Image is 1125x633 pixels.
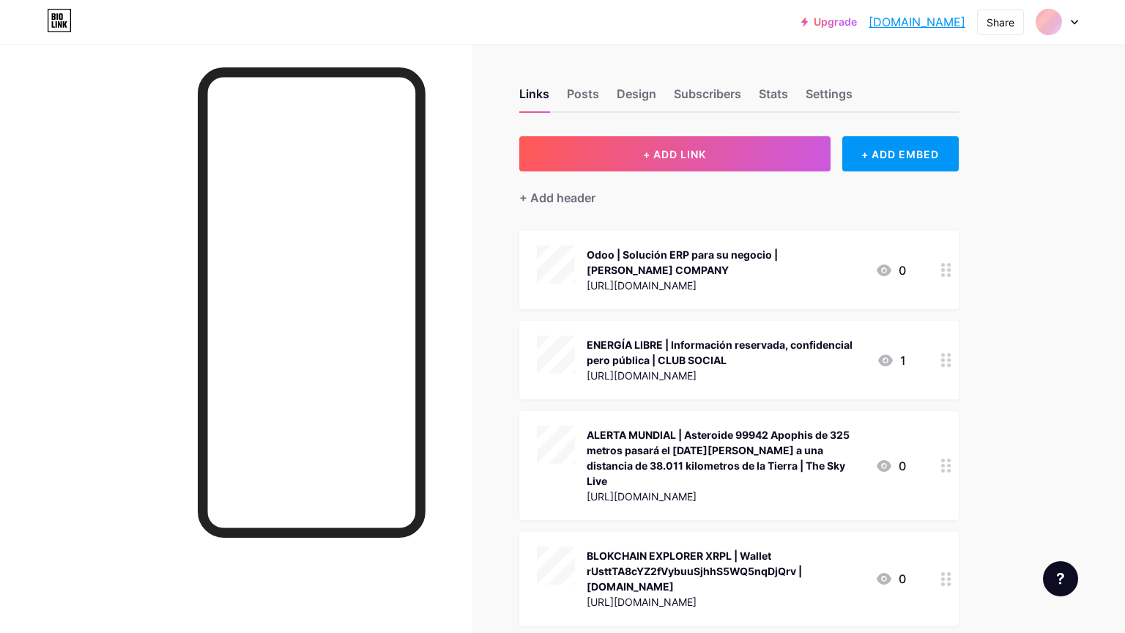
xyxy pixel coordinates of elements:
[987,15,1014,30] div: Share
[869,13,965,31] a: [DOMAIN_NAME]
[875,262,906,279] div: 0
[587,368,865,383] div: [URL][DOMAIN_NAME]
[617,85,656,111] div: Design
[643,148,706,160] span: + ADD LINK
[801,16,857,28] a: Upgrade
[877,352,906,369] div: 1
[875,570,906,588] div: 0
[674,85,741,111] div: Subscribers
[587,337,865,368] div: ENERGÍA LIBRE | Información reservada, confidencial pero pública | CLUB SOCIAL
[587,594,864,610] div: [URL][DOMAIN_NAME]
[519,189,595,207] div: + Add header
[587,548,864,594] div: BLOKCHAIN EXPLORER XRPL | Wallet rUsttTA8cYZ2fVybuuSjhhS5WQ5nqDjQrv | [DOMAIN_NAME]
[587,278,864,293] div: [URL][DOMAIN_NAME]
[759,85,788,111] div: Stats
[875,457,906,475] div: 0
[587,489,864,504] div: [URL][DOMAIN_NAME]
[842,136,959,171] div: + ADD EMBED
[567,85,599,111] div: Posts
[587,247,864,278] div: Odoo | Solución ERP para su negocio | [PERSON_NAME] COMPANY
[806,85,853,111] div: Settings
[519,85,549,111] div: Links
[519,136,831,171] button: + ADD LINK
[587,427,864,489] div: ALERTA MUNDIAL | Asteroide 99942 Apophis de 325 metros pasará el [DATE][PERSON_NAME] a una distan...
